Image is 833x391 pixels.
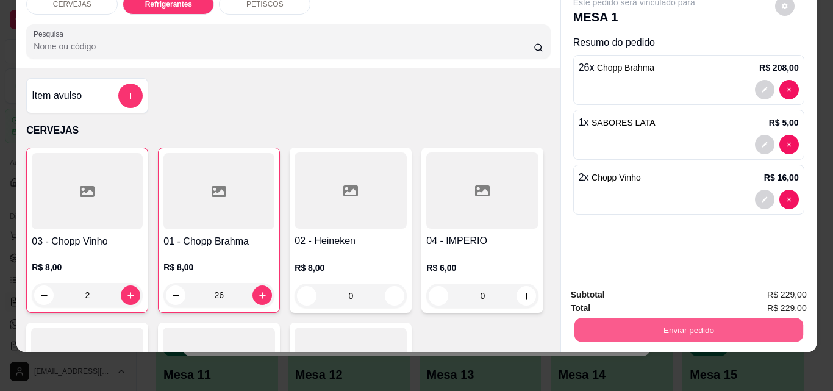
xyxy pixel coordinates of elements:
[34,29,68,39] label: Pesquisa
[579,170,641,185] p: 2 x
[34,40,534,52] input: Pesquisa
[163,261,274,273] p: R$ 8,00
[32,234,143,249] h4: 03 - Chopp Vinho
[297,286,316,306] button: decrease-product-quantity
[755,80,774,99] button: decrease-product-quantity
[579,115,656,130] p: 1 x
[592,173,641,182] span: Chopp Vinho
[592,118,656,127] span: SABORES LATA
[573,9,695,26] p: MESA 1
[295,234,407,248] h4: 02 - Heineken
[517,286,536,306] button: increase-product-quantity
[385,286,404,306] button: increase-product-quantity
[573,35,804,50] p: Resumo do pedido
[779,190,799,209] button: decrease-product-quantity
[764,171,799,184] p: R$ 16,00
[426,262,538,274] p: R$ 6,00
[767,301,807,315] span: R$ 229,00
[163,234,274,249] h4: 01 - Chopp Brahma
[779,135,799,154] button: decrease-product-quantity
[767,288,807,301] span: R$ 229,00
[166,285,185,305] button: decrease-product-quantity
[32,261,143,273] p: R$ 8,00
[597,63,654,73] span: Chopp Brahma
[252,285,272,305] button: increase-product-quantity
[571,290,605,300] strong: Subtotal
[755,190,774,209] button: decrease-product-quantity
[32,88,82,103] h4: Item avulso
[574,318,803,342] button: Enviar pedido
[426,234,538,248] h4: 04 - IMPERIO
[34,285,54,305] button: decrease-product-quantity
[779,80,799,99] button: decrease-product-quantity
[429,286,448,306] button: decrease-product-quantity
[571,303,590,313] strong: Total
[579,60,654,75] p: 26 x
[26,123,550,138] p: CERVEJAS
[118,84,143,108] button: add-separate-item
[295,262,407,274] p: R$ 8,00
[759,62,799,74] p: R$ 208,00
[769,117,799,129] p: R$ 5,00
[755,135,774,154] button: decrease-product-quantity
[121,285,140,305] button: increase-product-quantity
